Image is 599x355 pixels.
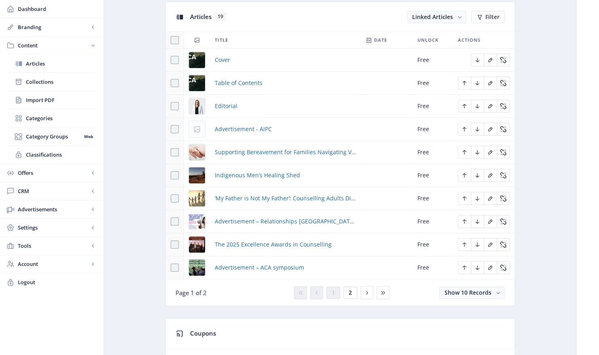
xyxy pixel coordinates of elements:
td: Free [413,118,453,141]
span: Linked Articles [412,13,453,21]
span: 1 [332,289,335,296]
td: Free [413,72,453,95]
img: c26c2fcd-344a-488c-8dc7-d33eda5fd20e.png [189,259,205,276]
a: Cover [215,55,230,65]
span: Actions [458,35,480,45]
a: Articles [8,55,95,72]
a: Edit page [484,148,497,155]
a: Edit page [471,240,484,248]
a: Import PDF [8,91,95,109]
button: 2 [343,287,357,299]
a: Edit page [471,171,484,179]
a: Edit page [471,217,484,225]
button: 1 [326,287,340,299]
a: The 2025 Excellence Awards in Counselling [215,240,332,249]
a: Edit page [471,148,484,155]
span: Articles [190,13,212,21]
td: Free [413,187,453,210]
img: 6918d072-7f32-4913-82a3-529dcff5d64d.png [189,75,205,91]
a: Edit page [484,79,497,86]
a: Edit page [497,240,510,248]
img: ab981ce0-861b-4202-afd4-bc964d025124.png [189,236,205,253]
a: Edit page [484,240,497,248]
img: 827c2d40-fbe7-4fcd-b8fa-a48299edeae1.png [189,144,205,160]
a: Edit page [484,55,497,63]
a: Categories [8,109,95,127]
a: Edit page [458,102,471,109]
span: Table of Contents [215,78,262,88]
span: Logout [18,278,97,286]
a: Edit page [458,148,471,155]
span: Account [18,260,89,268]
span: Unlock [417,35,438,45]
span: Collections [26,78,95,86]
a: Classifications [8,146,95,164]
a: Supporting Bereavement for Families Navigating Voluntary Assisted Dying (VAD) [215,147,356,157]
span: Dashboard [18,5,97,13]
span: Title [215,35,228,45]
td: Free [413,164,453,187]
a: Advertisement – Relationships [GEOGRAPHIC_DATA] [PERSON_NAME] [215,217,356,226]
a: Edit page [497,171,510,179]
a: Edit page [458,240,471,248]
a: Edit page [458,194,471,202]
button: Linked Articles [407,11,466,23]
a: Editorial [215,101,237,111]
a: Edit page [497,55,510,63]
a: Edit page [471,194,484,202]
a: Edit page [471,102,484,109]
img: 0d26c4bc-80e7-4da4-b8bb-5c0a56fdffaf.png [189,98,205,114]
a: ‘My Father is Not My Father’: Counselling Adults Discovering Misattributed Paternity [215,193,356,203]
span: Content [18,41,89,49]
span: Date [374,35,387,45]
a: Edit page [484,263,497,271]
img: 20ee9108-f847-4bf2-ba85-063b0af2a570.png [189,52,205,68]
span: Category Groups [26,132,81,140]
span: Articles [26,60,95,68]
a: Edit page [497,217,510,225]
img: ced0b3b5-08bb-4c82-a69c-c8497251d380.png [189,213,205,230]
button: Filter [471,11,505,23]
a: Edit page [484,217,497,225]
span: Import PDF [26,96,95,104]
a: Edit page [497,194,510,202]
a: Edit page [497,263,510,271]
a: Edit page [471,79,484,86]
span: Filter [485,14,500,20]
a: Edit page [458,125,471,132]
a: Collections [8,73,95,91]
a: Edit page [497,79,510,86]
span: Settings [18,223,89,232]
td: Free [413,95,453,118]
td: Free [413,210,453,233]
span: Advertisements [18,205,89,213]
td: Free [413,49,453,72]
a: Edit page [484,194,497,202]
span: 19 [215,13,226,21]
span: Offers [18,169,89,177]
td: Free [413,141,453,164]
span: CRM [18,187,89,195]
a: Advertisement – ACA symposium [215,263,304,272]
app-collection-view: Articles [165,2,515,306]
td: Free [413,233,453,256]
a: Edit page [458,79,471,86]
a: Edit page [458,217,471,225]
a: Edit page [458,171,471,179]
a: Edit page [497,125,510,132]
a: Edit page [484,125,497,132]
td: Free [413,256,453,279]
button: Show 10 Records [439,287,505,299]
span: Classifications [26,151,95,159]
span: Advertisement - AIPC [215,124,272,134]
nb-badge: Web [81,132,95,140]
span: 2 [349,289,352,296]
span: Page 1 of 2 [176,289,207,297]
a: Edit page [484,102,497,109]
